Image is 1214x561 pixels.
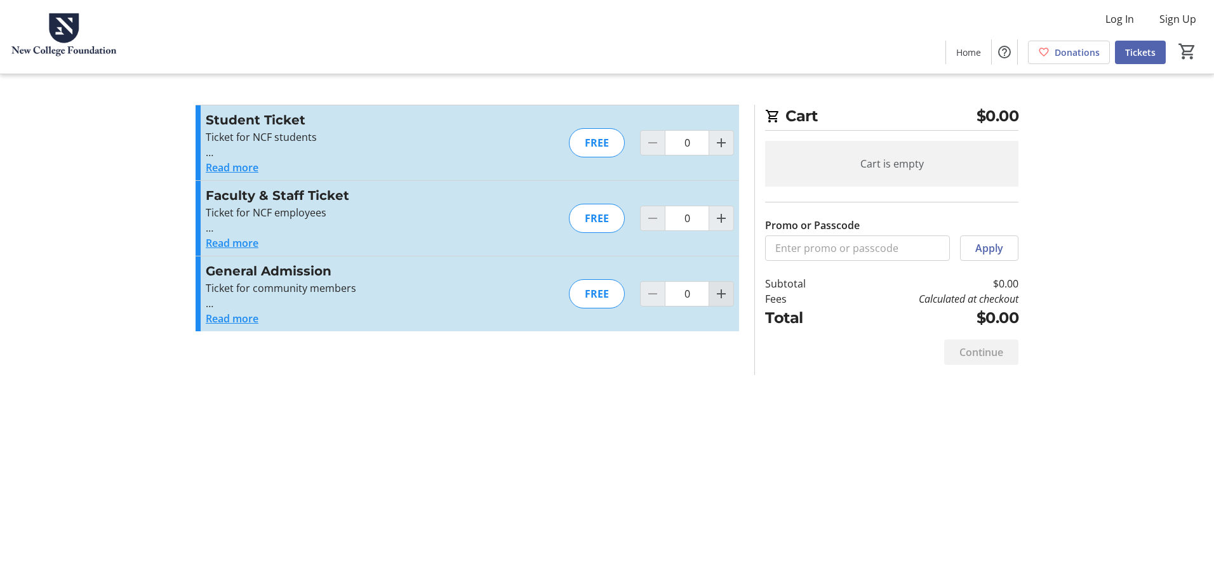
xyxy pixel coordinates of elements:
div: FREE [569,279,625,308]
button: Apply [960,235,1018,261]
td: Fees [765,291,839,307]
h3: Student Ticket [206,110,483,129]
button: Sign Up [1149,9,1206,29]
p: Ticket for NCF employees [206,205,483,220]
a: Home [946,41,991,64]
span: Sign Up [1159,11,1196,27]
button: Read more [206,160,258,175]
td: $0.00 [839,276,1018,291]
p: Ticket for NCF students [206,129,483,145]
span: Donations [1055,46,1100,59]
button: Increment by one [709,131,733,155]
a: Tickets [1115,41,1166,64]
h2: Cart [765,105,1018,131]
button: Cart [1176,40,1199,63]
button: Log In [1095,9,1144,29]
img: New College Foundation's Logo [8,5,121,69]
h3: Faculty & Staff Ticket [206,186,483,205]
input: Enter promo or passcode [765,235,950,261]
div: FREE [569,128,625,157]
input: Student Ticket Quantity [665,130,709,155]
div: FREE [569,204,625,233]
button: Help [992,39,1017,65]
input: Faculty & Staff Ticket Quantity [665,206,709,231]
span: Home [956,46,981,59]
td: Total [765,307,839,329]
span: $0.00 [977,105,1019,128]
span: Log In [1105,11,1134,27]
a: Donations [1028,41,1110,64]
span: Tickets [1125,46,1156,59]
p: Ticket for community members [206,280,483,296]
button: Read more [206,311,258,326]
div: Cart is empty [765,141,1018,187]
button: Increment by one [709,282,733,306]
input: General Admission Quantity [665,281,709,307]
td: Subtotal [765,276,839,291]
td: $0.00 [839,307,1018,329]
button: Read more [206,235,258,251]
span: Apply [975,241,1003,256]
button: Increment by one [709,206,733,230]
label: Promo or Passcode [765,218,860,233]
h3: General Admission [206,261,483,280]
td: Calculated at checkout [839,291,1018,307]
